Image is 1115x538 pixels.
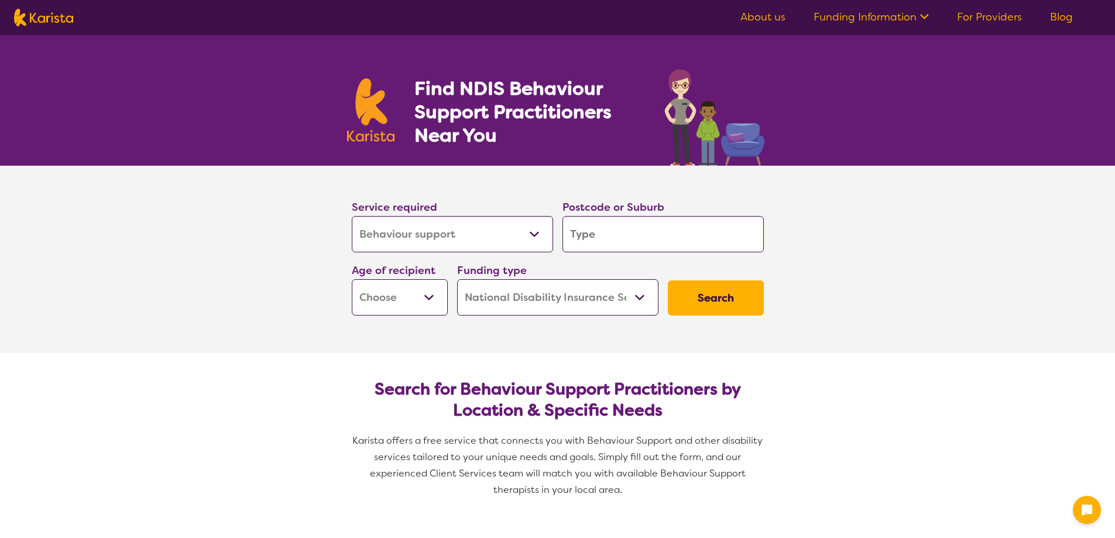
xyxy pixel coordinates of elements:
[457,263,527,277] label: Funding type
[14,9,73,26] img: Karista logo
[562,200,664,214] label: Postcode or Suburb
[414,77,641,147] h1: Find NDIS Behaviour Support Practitioners Near You
[352,263,435,277] label: Age of recipient
[957,10,1022,24] a: For Providers
[668,280,764,316] button: Search
[740,10,785,24] a: About us
[1050,10,1073,24] a: Blog
[347,433,769,498] p: Karista offers a free service that connects you with Behaviour Support and other disability servi...
[352,200,437,214] label: Service required
[347,78,395,142] img: Karista logo
[814,10,929,24] a: Funding Information
[562,216,764,252] input: Type
[661,63,769,166] img: behaviour-support
[361,379,754,421] h2: Search for Behaviour Support Practitioners by Location & Specific Needs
